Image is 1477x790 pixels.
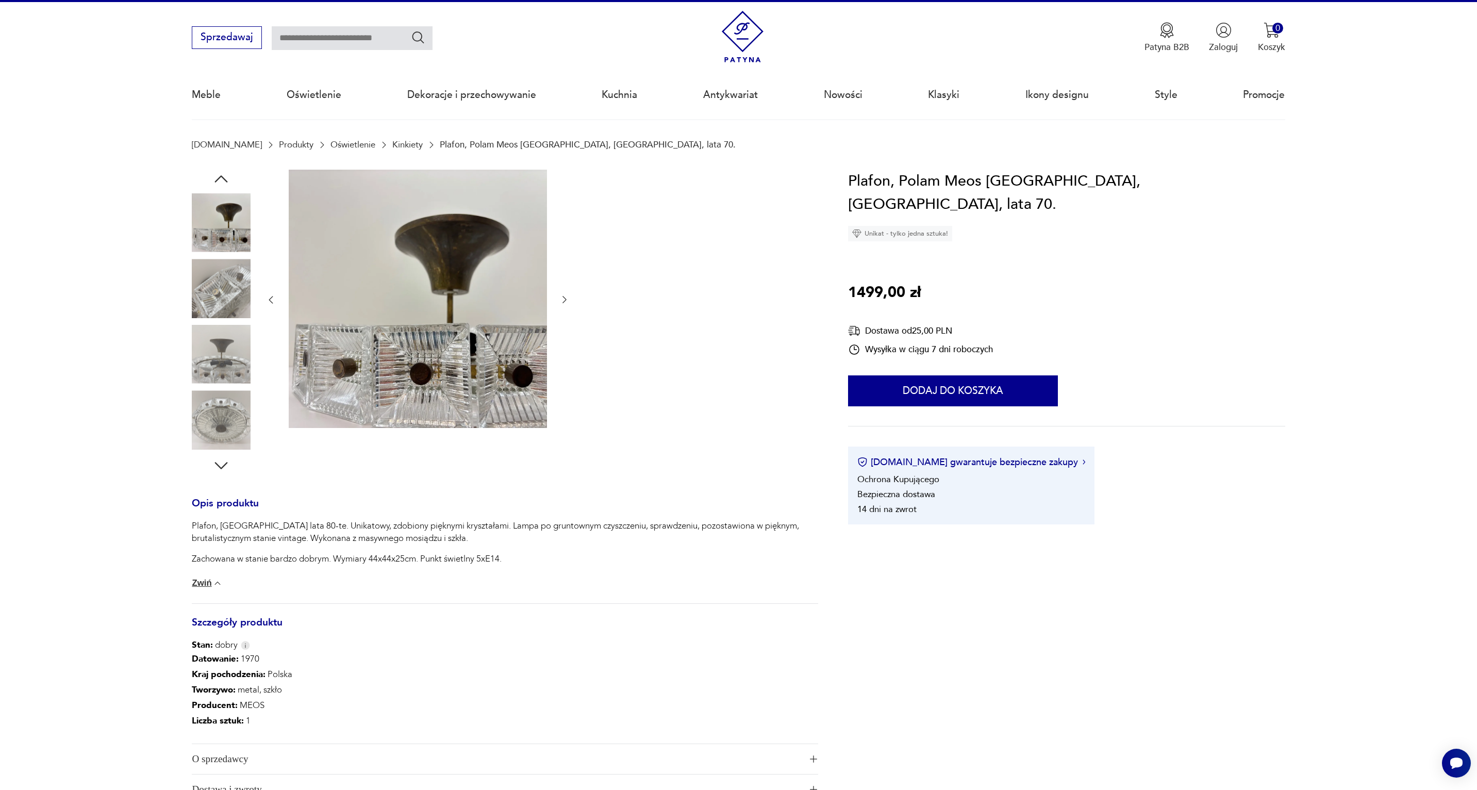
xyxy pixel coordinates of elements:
div: 0 [1272,23,1283,34]
a: Oświetlenie [287,71,341,119]
p: 1 [192,713,292,729]
button: Sprzedawaj [192,26,261,49]
a: Meble [192,71,221,119]
p: Polska [192,667,292,682]
button: Ikona plusaO sprzedawcy [192,744,818,774]
b: Tworzywo : [192,684,236,696]
img: Ikona strzałki w prawo [1083,459,1086,465]
img: Ikona dostawy [848,324,860,337]
span: O sprzedawcy [192,744,801,774]
p: Zaloguj [1209,41,1238,53]
img: Ikona diamentu [852,229,861,238]
a: Produkty [279,140,313,150]
a: Kinkiety [392,140,423,150]
a: Ikony designu [1025,71,1089,119]
img: Ikona medalu [1159,22,1175,38]
span: dobry [192,639,238,651]
a: Ikona medaluPatyna B2B [1144,22,1189,53]
div: Unikat - tylko jedna sztuka! [848,226,952,241]
a: Oświetlenie [330,140,375,150]
li: Bezpieczna dostawa [857,488,935,500]
img: Patyna - sklep z meblami i dekoracjami vintage [717,11,769,63]
h1: Plafon, Polam Meos [GEOGRAPHIC_DATA], [GEOGRAPHIC_DATA], lata 70. [848,170,1285,217]
p: Plafon, [GEOGRAPHIC_DATA] lata 80-te. Unikatowy, zdobiony pięknymi kryształami. Lampa po gruntown... [192,520,818,545]
p: metal, szkło [192,682,292,698]
div: Wysyłka w ciągu 7 dni roboczych [848,343,993,356]
img: chevron down [212,578,223,588]
h3: Szczegóły produktu [192,619,818,639]
p: 1499,00 zł [848,281,921,305]
p: 1970 [192,651,292,667]
p: Plafon, Polam Meos [GEOGRAPHIC_DATA], [GEOGRAPHIC_DATA], lata 70. [440,140,736,150]
b: Liczba sztuk: [192,715,244,727]
li: Ochrona Kupującego [857,473,939,485]
h3: Opis produktu [192,500,818,520]
li: 14 dni na zwrot [857,503,917,515]
b: Producent : [192,699,238,711]
img: Info icon [241,641,250,650]
button: [DOMAIN_NAME] gwarantuje bezpieczne zakupy [857,456,1086,469]
button: Zwiń [192,578,223,588]
div: Dostawa od 25,00 PLN [848,324,993,337]
img: Zdjęcie produktu Plafon, Polam Meos Warszawa, Polska, lata 70. [192,259,251,318]
a: Nowości [824,71,862,119]
button: Dodaj do koszyka [848,375,1058,406]
a: Klasyki [928,71,959,119]
p: Koszyk [1258,41,1285,53]
b: Kraj pochodzenia : [192,668,265,680]
button: Szukaj [411,30,426,45]
a: [DOMAIN_NAME] [192,140,262,150]
button: Zaloguj [1209,22,1238,53]
button: 0Koszyk [1258,22,1285,53]
a: Kuchnia [602,71,637,119]
button: Patyna B2B [1144,22,1189,53]
a: Dekoracje i przechowywanie [407,71,536,119]
img: Zdjęcie produktu Plafon, Polam Meos Warszawa, Polska, lata 70. [192,325,251,384]
a: Sprzedawaj [192,34,261,42]
b: Datowanie : [192,653,239,665]
img: Zdjęcie produktu Plafon, Polam Meos Warszawa, Polska, lata 70. [192,390,251,449]
img: Ikona certyfikatu [857,457,868,467]
a: Promocje [1243,71,1285,119]
img: Zdjęcie produktu Plafon, Polam Meos Warszawa, Polska, lata 70. [289,170,547,428]
img: Ikona koszyka [1264,22,1280,38]
img: Ikona plusa [810,755,817,763]
p: Patyna B2B [1144,41,1189,53]
img: Ikonka użytkownika [1216,22,1232,38]
a: Style [1155,71,1177,119]
a: Antykwariat [703,71,758,119]
b: Stan: [192,639,213,651]
img: Zdjęcie produktu Plafon, Polam Meos Warszawa, Polska, lata 70. [192,193,251,252]
p: MEOS [192,698,292,713]
p: Zachowana w stanie bardzo dobrym. Wymiary 44x44x25cm. Punkt świetlny 5xE14. [192,553,818,565]
iframe: Smartsupp widget button [1442,749,1471,778]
